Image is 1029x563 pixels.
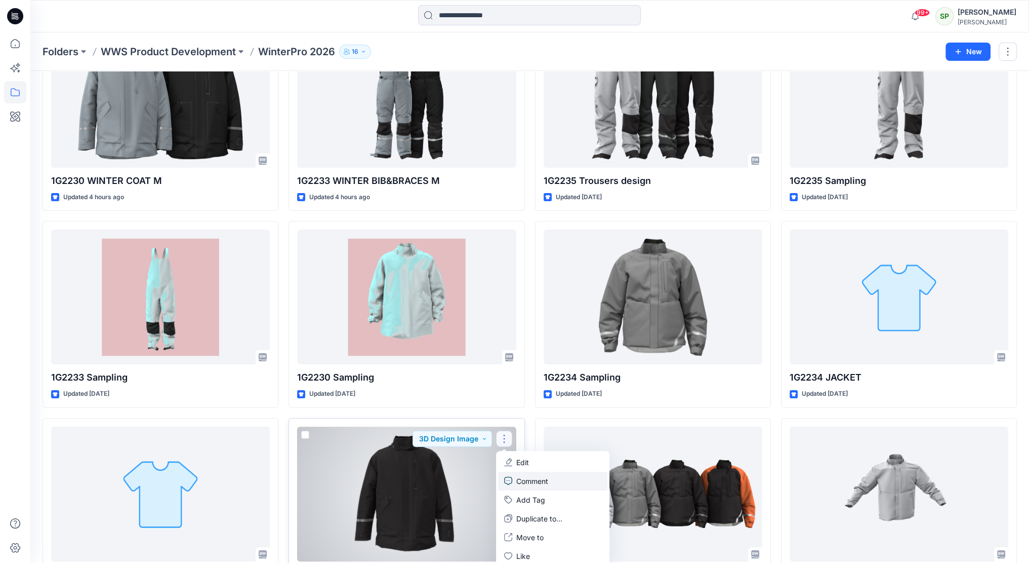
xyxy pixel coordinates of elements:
[958,6,1016,18] div: [PERSON_NAME]
[498,453,607,472] a: Edit
[790,427,1008,561] a: 1G2234_3D design
[297,370,516,385] p: 1G2230 Sampling
[945,43,991,61] button: New
[51,370,270,385] p: 1G2233 Sampling
[297,174,516,188] p: 1G2233 WINTER BIB&BRACES M
[51,33,270,168] a: 1G2230 WINTER COAT M
[297,230,516,364] a: 1G2230 Sampling
[958,18,1016,26] div: [PERSON_NAME]
[802,192,848,203] p: Updated [DATE]
[790,33,1008,168] a: 1G2235 Sampling
[790,174,1008,188] p: 1G2235 Sampling
[516,457,529,468] p: Edit
[51,427,270,561] a: 1G2235 TROUSERS
[544,174,762,188] p: 1G2235 Trousers design
[544,230,762,364] a: 1G2234 Sampling
[516,476,548,486] p: Comment
[790,370,1008,385] p: 1G2234 JACKET
[51,174,270,188] p: 1G2230 WINTER COAT M
[516,551,530,561] p: Like
[63,192,124,203] p: Updated 4 hours ago
[43,45,78,59] a: Folders
[802,389,848,399] p: Updated [DATE]
[339,45,371,59] button: 16
[297,427,516,561] a: Coat for questionnaire
[935,7,954,25] div: SP
[63,389,109,399] p: Updated [DATE]
[790,230,1008,364] a: 1G2234 JACKET
[516,513,562,524] p: Duplicate to...
[544,427,762,561] a: 1G2234 Jacket Design
[258,45,335,59] p: WinterPro 2026
[516,532,544,543] p: Move to
[498,491,607,509] button: Add Tag
[309,192,370,203] p: Updated 4 hours ago
[352,46,358,57] p: 16
[297,33,516,168] a: 1G2233 WINTER BIB&BRACES M
[544,33,762,168] a: 1G2235 Trousers design
[544,370,762,385] p: 1G2234 Sampling
[915,9,930,17] span: 99+
[556,192,602,203] p: Updated [DATE]
[556,389,602,399] p: Updated [DATE]
[101,45,236,59] a: WWS Product Development
[51,230,270,364] a: 1G2233 Sampling
[309,389,355,399] p: Updated [DATE]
